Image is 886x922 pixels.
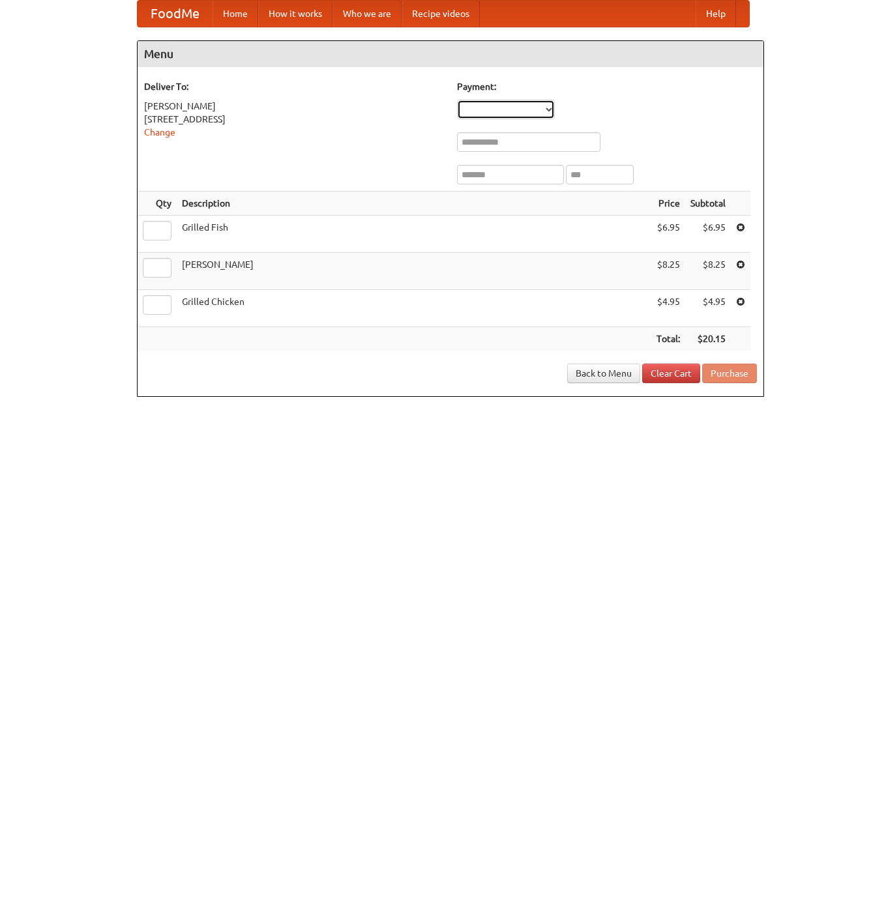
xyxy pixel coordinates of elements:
td: $8.25 [651,253,685,290]
a: Change [144,127,175,137]
div: [STREET_ADDRESS] [144,113,444,126]
a: Who we are [332,1,402,27]
td: $6.95 [651,216,685,253]
h4: Menu [138,41,763,67]
td: Grilled Fish [177,216,651,253]
th: Total: [651,327,685,351]
a: How it works [258,1,332,27]
h5: Deliver To: [144,80,444,93]
a: FoodMe [138,1,213,27]
td: Grilled Chicken [177,290,651,327]
a: Help [696,1,736,27]
button: Purchase [702,364,757,383]
div: [PERSON_NAME] [144,100,444,113]
h5: Payment: [457,80,757,93]
td: $8.25 [685,253,731,290]
th: Price [651,192,685,216]
th: Qty [138,192,177,216]
td: $6.95 [685,216,731,253]
a: Recipe videos [402,1,480,27]
th: Description [177,192,651,216]
a: Back to Menu [567,364,640,383]
th: Subtotal [685,192,731,216]
th: $20.15 [685,327,731,351]
td: [PERSON_NAME] [177,253,651,290]
td: $4.95 [651,290,685,327]
a: Home [213,1,258,27]
a: Clear Cart [642,364,700,383]
td: $4.95 [685,290,731,327]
